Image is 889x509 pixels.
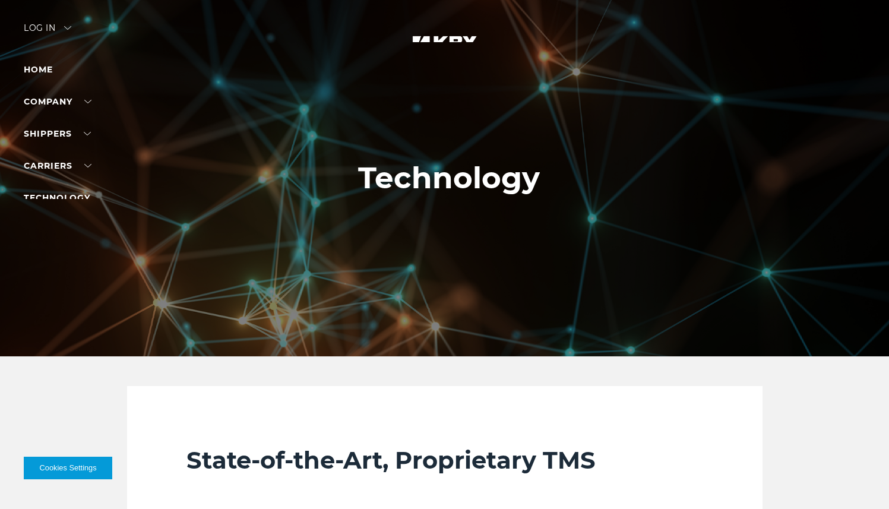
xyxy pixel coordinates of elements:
[24,96,91,107] a: Company
[186,445,703,475] h2: State-of-the-Art, Proprietary TMS
[24,192,90,203] a: Technology
[24,457,112,479] button: Cookies Settings
[24,64,53,75] a: Home
[358,161,540,195] h1: Technology
[400,24,489,76] img: kbx logo
[64,26,71,30] img: arrow
[24,24,71,41] div: Log in
[24,128,91,139] a: SHIPPERS
[24,160,91,171] a: Carriers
